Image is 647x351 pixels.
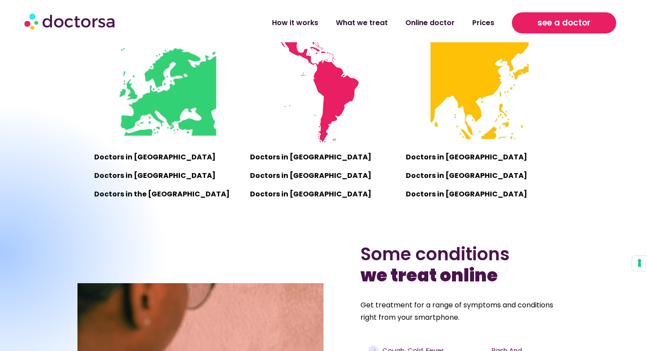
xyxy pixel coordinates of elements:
[426,36,533,142] img: Mini map of the countries where Doctorsa is available - Southeast Asia
[632,256,647,271] button: Your consent preferences for tracking technologies
[360,244,570,286] h2: Some conditions
[397,13,463,33] a: Online doctor
[250,151,397,163] p: Doctors in [GEOGRAPHIC_DATA]
[406,170,553,182] p: Doctors in [GEOGRAPHIC_DATA]
[406,188,553,200] p: Doctors in [GEOGRAPHIC_DATA]
[406,151,553,163] p: Doctors in [GEOGRAPHIC_DATA]
[250,188,397,200] p: Doctors in [GEOGRAPHIC_DATA]
[250,170,397,182] p: Doctors in [GEOGRAPHIC_DATA]
[171,13,503,33] nav: Menu
[114,36,221,142] img: Mini map of the countries where Doctorsa is available - Europe, UK and Turkey
[327,13,397,33] a: What we treat
[537,16,591,30] span: see a doctor
[271,36,377,142] img: Mini map of the countries where Doctorsa is available - Latin America
[360,299,570,324] p: Get treatment for a range of symptoms and conditions right from your smartphone.
[263,13,327,33] a: How it works
[463,13,503,33] a: Prices
[360,263,498,288] b: we treat online
[512,12,616,33] a: see a doctor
